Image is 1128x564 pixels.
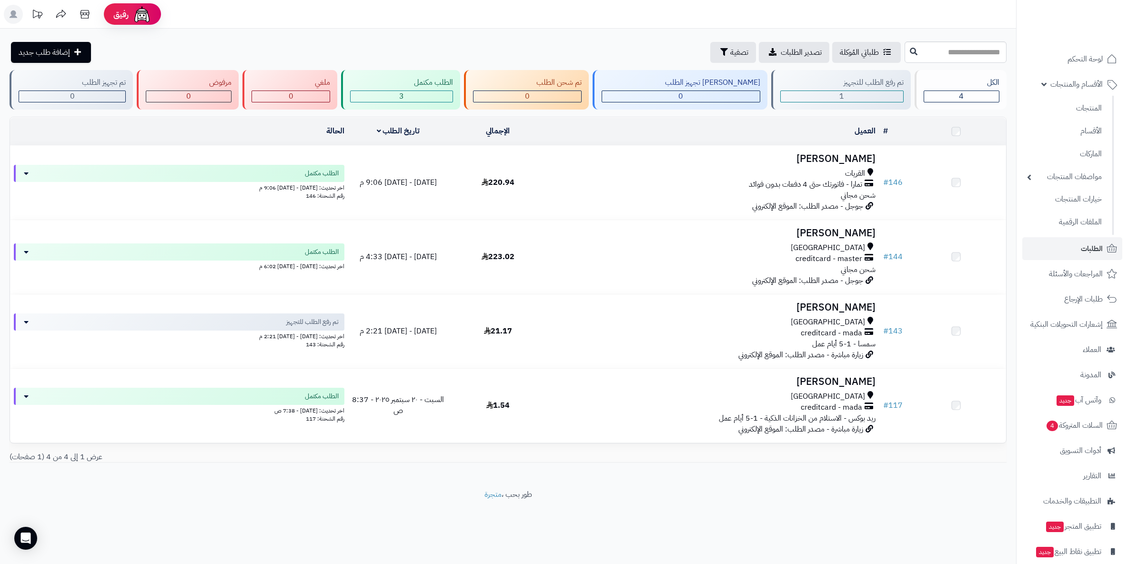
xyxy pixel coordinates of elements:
[1049,267,1103,281] span: المراجعات والأسئلة
[19,77,126,88] div: تم تجهيز الطلب
[11,42,91,63] a: إضافة طلب جديد
[845,168,865,179] span: القريات
[1068,52,1103,66] span: لوحة التحكم
[801,328,862,339] span: creditcard - mada
[252,91,330,102] div: 0
[1022,363,1122,386] a: المدونة
[841,264,876,275] span: شحن مجاني
[1022,288,1122,311] a: طلبات الإرجاع
[841,190,876,201] span: شحن مجاني
[883,251,888,262] span: #
[1030,318,1103,331] span: إشعارات التحويلات البنكية
[1057,395,1074,406] span: جديد
[70,91,75,102] span: 0
[1022,313,1122,336] a: إشعارات التحويلات البنكية
[883,177,903,188] a: #146
[306,191,344,200] span: رقم الشحنة: 146
[19,91,125,102] div: 0
[351,91,452,102] div: 3
[602,91,760,102] div: 0
[752,201,863,212] span: جوجل - مصدر الطلب: الموقع الإلكتروني
[839,91,844,102] span: 1
[812,338,876,350] span: سمسا - 1-5 أيام عمل
[241,70,339,110] a: ملغي 0
[791,242,865,253] span: [GEOGRAPHIC_DATA]
[1046,522,1064,532] span: جديد
[306,414,344,423] span: رقم الشحنة: 117
[1022,540,1122,563] a: تطبيق نقاط البيعجديد
[883,325,903,337] a: #143
[462,70,591,110] a: تم شحن الطلب 0
[924,77,999,88] div: الكل
[780,77,904,88] div: تم رفع الطلب للتجهيز
[113,9,129,20] span: رفيق
[796,253,862,264] span: creditcard - master
[730,47,748,58] span: تصفية
[1022,121,1107,141] a: الأقسام
[132,5,151,24] img: ai-face.png
[791,317,865,328] span: [GEOGRAPHIC_DATA]
[749,179,862,190] span: تمارا - فاتورتك حتى 4 دفعات بدون فوائد
[286,317,339,327] span: تم رفع الطلب للتجهيز
[602,77,760,88] div: [PERSON_NAME] تجهيز الطلب
[305,247,339,257] span: الطلب مكتمل
[1022,389,1122,412] a: وآتس آبجديد
[759,42,829,63] a: تصدير الطلبات
[360,177,437,188] span: [DATE] - [DATE] 9:06 م
[591,70,769,110] a: [PERSON_NAME] تجهيز الطلب 0
[855,125,876,137] a: العميل
[1022,167,1107,187] a: مواصفات المنتجات
[840,47,879,58] span: طلباتي المُوكلة
[289,91,293,102] span: 0
[1083,469,1101,483] span: التقارير
[486,125,510,137] a: الإجمالي
[473,91,581,102] div: 0
[738,423,863,435] span: زيارة مباشرة - مصدر الطلب: الموقع الإلكتروني
[1046,420,1058,431] span: 4
[1060,444,1101,457] span: أدوات التسويق
[552,153,876,164] h3: [PERSON_NAME]
[482,177,514,188] span: 220.94
[552,302,876,313] h3: [PERSON_NAME]
[1081,242,1103,255] span: الطلبات
[484,325,512,337] span: 21.17
[710,42,756,63] button: تصفية
[8,70,135,110] a: تم تجهيز الطلب 0
[913,70,1008,110] a: الكل4
[781,91,903,102] div: 1
[306,340,344,349] span: رقم الشحنة: 143
[1063,17,1119,37] img: logo-2.png
[1022,338,1122,361] a: العملاء
[305,392,339,401] span: الطلب مكتمل
[883,400,903,411] a: #117
[1022,464,1122,487] a: التقارير
[1045,520,1101,533] span: تطبيق المتجر
[1036,547,1054,557] span: جديد
[883,325,888,337] span: #
[1022,212,1107,232] a: الملفات الرقمية
[738,349,863,361] span: زيارة مباشرة - مصدر الطلب: الموقع الإلكتروني
[352,394,444,416] span: السبت - ٢٠ سبتمبر ٢٠٢٥ - 8:37 ص
[791,391,865,402] span: [GEOGRAPHIC_DATA]
[1022,515,1122,538] a: تطبيق المتجرجديد
[486,400,510,411] span: 1.54
[781,47,822,58] span: تصدير الطلبات
[1022,98,1107,119] a: المنتجات
[1022,439,1122,462] a: أدوات التسويق
[252,77,330,88] div: ملغي
[399,91,404,102] span: 3
[769,70,913,110] a: تم رفع الطلب للتجهيز 1
[832,42,901,63] a: طلباتي المُوكلة
[883,251,903,262] a: #144
[525,91,530,102] span: 0
[14,331,344,341] div: اخر تحديث: [DATE] - [DATE] 2:21 م
[1022,490,1122,513] a: التطبيقات والخدمات
[484,489,502,500] a: متجرة
[1022,189,1107,210] a: خيارات المنتجات
[14,261,344,271] div: اخر تحديث: [DATE] - [DATE] 6:02 م
[25,5,49,26] a: تحديثات المنصة
[883,400,888,411] span: #
[883,125,888,137] a: #
[1022,48,1122,70] a: لوحة التحكم
[14,527,37,550] div: Open Intercom Messenger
